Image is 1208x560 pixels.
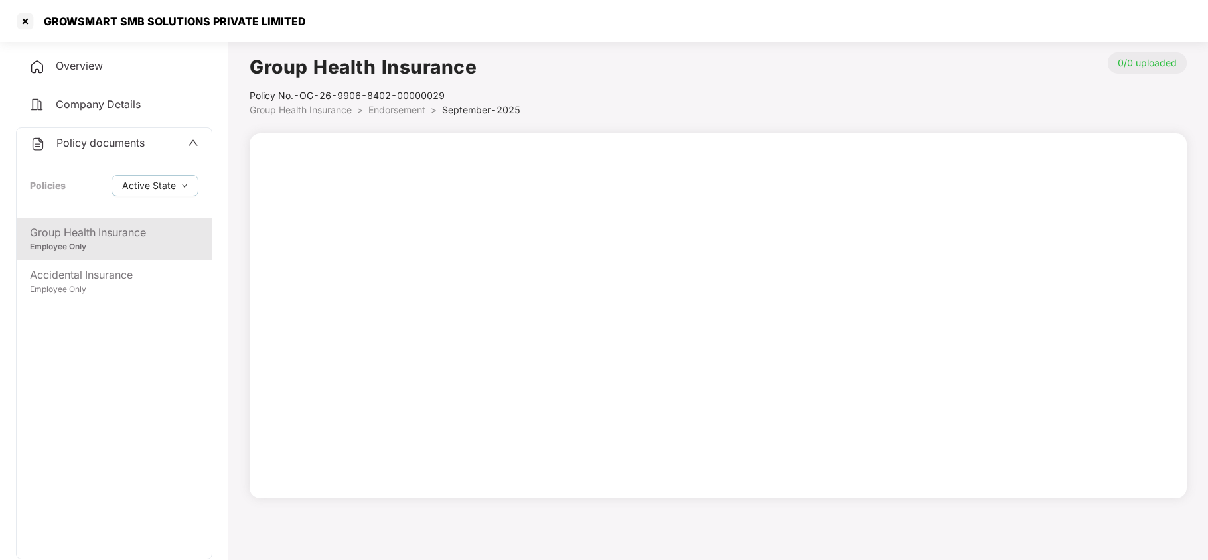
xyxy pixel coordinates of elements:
[56,136,145,149] span: Policy documents
[30,283,198,296] div: Employee Only
[122,178,176,193] span: Active State
[56,59,103,72] span: Overview
[30,267,198,283] div: Accidental Insurance
[29,59,45,75] img: svg+xml;base64,PHN2ZyB4bWxucz0iaHR0cDovL3d3dy53My5vcmcvMjAwMC9zdmciIHdpZHRoPSIyNCIgaGVpZ2h0PSIyNC...
[1108,52,1187,74] p: 0/0 uploaded
[30,241,198,253] div: Employee Only
[112,175,198,196] button: Active Statedown
[56,98,141,111] span: Company Details
[250,88,520,103] div: Policy No.- OG-26-9906-8402-00000029
[357,104,363,115] span: >
[442,104,520,115] span: September-2025
[29,97,45,113] img: svg+xml;base64,PHN2ZyB4bWxucz0iaHR0cDovL3d3dy53My5vcmcvMjAwMC9zdmciIHdpZHRoPSIyNCIgaGVpZ2h0PSIyNC...
[30,136,46,152] img: svg+xml;base64,PHN2ZyB4bWxucz0iaHR0cDovL3d3dy53My5vcmcvMjAwMC9zdmciIHdpZHRoPSIyNCIgaGVpZ2h0PSIyNC...
[30,178,66,193] div: Policies
[368,104,425,115] span: Endorsement
[36,15,306,28] div: GROWSMART SMB SOLUTIONS PRIVATE LIMITED
[181,182,188,190] span: down
[431,104,437,115] span: >
[250,52,520,82] h1: Group Health Insurance
[188,137,198,148] span: up
[250,104,352,115] span: Group Health Insurance
[30,224,198,241] div: Group Health Insurance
